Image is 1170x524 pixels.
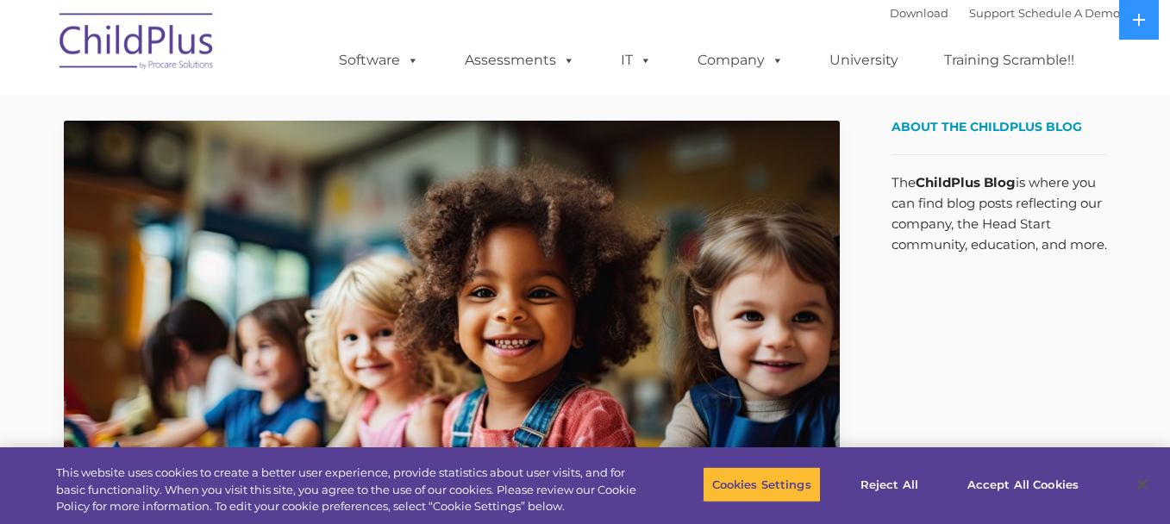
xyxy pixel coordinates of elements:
[927,43,1092,78] a: Training Scramble!!
[703,466,821,502] button: Cookies Settings
[969,6,1015,20] a: Support
[890,6,1120,20] font: |
[892,119,1082,134] span: About the ChildPlus Blog
[890,6,948,20] a: Download
[812,43,916,78] a: University
[892,172,1107,255] p: The is where you can find blog posts reflecting our company, the Head Start community, education,...
[916,174,1016,190] strong: ChildPlus Blog
[680,43,801,78] a: Company
[604,43,669,78] a: IT
[1018,6,1120,20] a: Schedule A Demo
[958,466,1088,502] button: Accept All Cookies
[447,43,592,78] a: Assessments
[835,466,943,502] button: Reject All
[1123,465,1161,503] button: Close
[51,1,223,87] img: ChildPlus by Procare Solutions
[56,465,643,515] div: This website uses cookies to create a better user experience, provide statistics about user visit...
[322,43,436,78] a: Software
